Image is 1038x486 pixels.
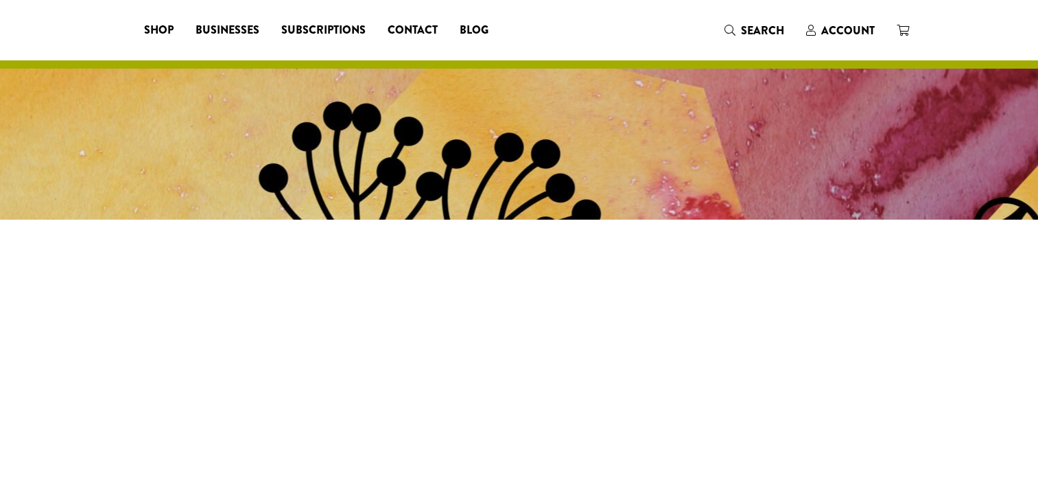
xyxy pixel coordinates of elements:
span: Search [741,23,784,38]
span: Shop [144,22,174,39]
span: Businesses [196,22,259,39]
span: Account [821,23,875,38]
span: Subscriptions [281,22,366,39]
span: Blog [460,22,488,39]
span: Contact [388,22,438,39]
a: Search [713,19,795,42]
a: Shop [133,19,185,41]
